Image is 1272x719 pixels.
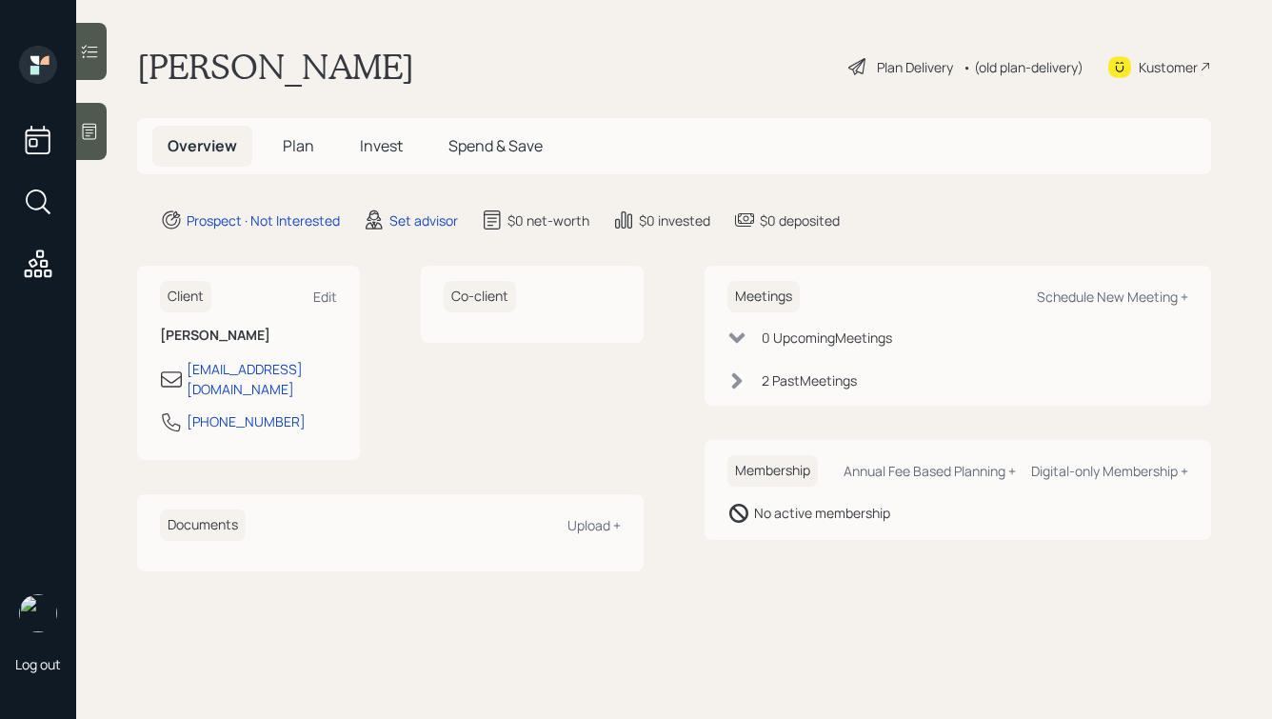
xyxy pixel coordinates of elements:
[844,462,1016,480] div: Annual Fee Based Planning +
[639,210,710,230] div: $0 invested
[160,328,337,344] h6: [PERSON_NAME]
[160,281,211,312] h6: Client
[187,359,337,399] div: [EMAIL_ADDRESS][DOMAIN_NAME]
[283,135,314,156] span: Plan
[389,210,458,230] div: Set advisor
[187,411,306,431] div: [PHONE_NUMBER]
[137,46,414,88] h1: [PERSON_NAME]
[168,135,237,156] span: Overview
[444,281,516,312] h6: Co-client
[19,594,57,632] img: hunter_neumayer.jpg
[1031,462,1188,480] div: Digital-only Membership +
[187,210,340,230] div: Prospect · Not Interested
[15,655,61,673] div: Log out
[313,288,337,306] div: Edit
[727,455,818,487] h6: Membership
[360,135,403,156] span: Invest
[507,210,589,230] div: $0 net-worth
[727,281,800,312] h6: Meetings
[877,57,953,77] div: Plan Delivery
[963,57,1083,77] div: • (old plan-delivery)
[762,328,892,348] div: 0 Upcoming Meeting s
[760,210,840,230] div: $0 deposited
[1037,288,1188,306] div: Schedule New Meeting +
[448,135,543,156] span: Spend & Save
[1139,57,1198,77] div: Kustomer
[762,370,857,390] div: 2 Past Meeting s
[567,516,621,534] div: Upload +
[160,509,246,541] h6: Documents
[754,503,890,523] div: No active membership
